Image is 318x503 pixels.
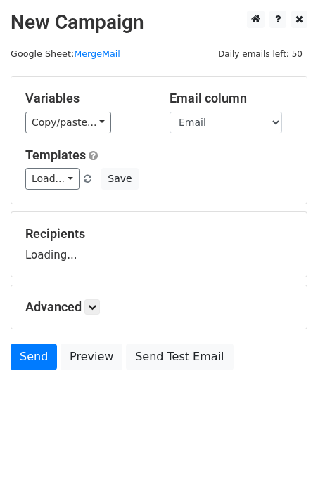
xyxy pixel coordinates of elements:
[126,344,233,370] a: Send Test Email
[25,112,111,133] a: Copy/paste...
[11,344,57,370] a: Send
[170,91,293,106] h5: Email column
[61,344,122,370] a: Preview
[74,48,120,59] a: MergeMail
[25,226,293,263] div: Loading...
[213,46,307,62] span: Daily emails left: 50
[11,48,120,59] small: Google Sheet:
[213,48,307,59] a: Daily emails left: 50
[11,11,307,34] h2: New Campaign
[25,91,148,106] h5: Variables
[25,148,86,162] a: Templates
[25,299,293,315] h5: Advanced
[25,168,79,190] a: Load...
[101,168,138,190] button: Save
[25,226,293,242] h5: Recipients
